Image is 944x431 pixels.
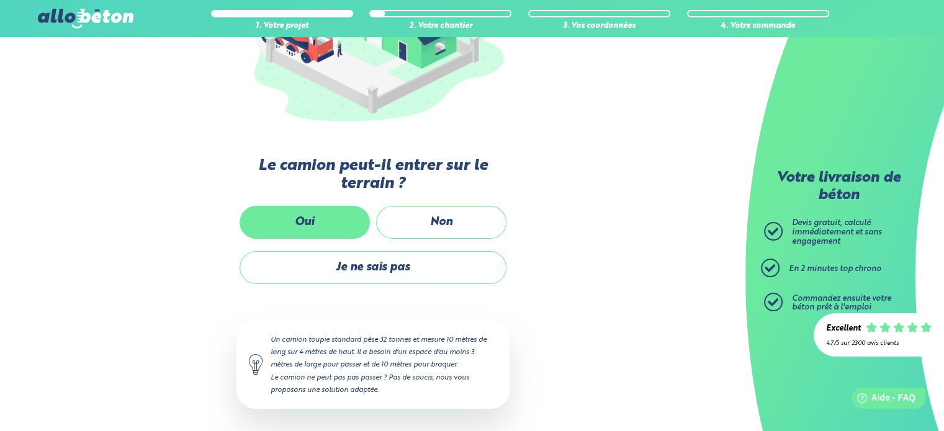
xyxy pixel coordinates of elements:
label: Le camion peut-il entrer sur le terrain ? [236,157,510,193]
div: 4.7/5 sur 2300 avis clients [826,340,932,347]
div: Un camion toupie standard pèse 32 tonnes et mesure 10 mètres de long sur 4 mètres de haut. Il a b... [236,321,510,409]
label: Je ne sais pas [240,251,506,284]
label: Oui [240,206,370,239]
span: En 2 minutes top chrono [789,265,881,273]
div: 1. Votre projet [211,22,353,31]
iframe: Help widget launcher [834,383,930,417]
label: Non [376,206,506,239]
div: Excellent [826,324,861,334]
div: 2. Votre chantier [369,22,511,31]
div: 4. Votre commande [687,22,829,31]
div: 3. Vos coordonnées [528,22,670,31]
p: Votre livraison de béton [767,170,910,204]
img: allobéton [38,9,133,29]
span: Commandez ensuite votre béton prêt à l'emploi [792,295,891,312]
span: Devis gratuit, calculé immédiatement et sans engagement [792,219,882,245]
